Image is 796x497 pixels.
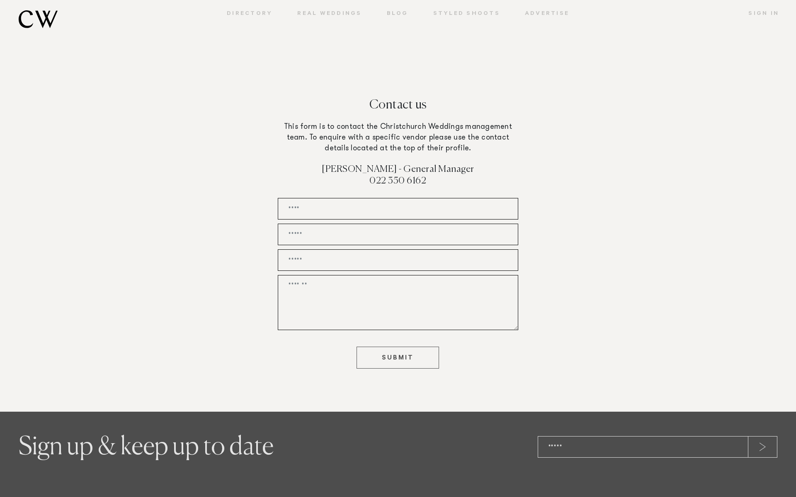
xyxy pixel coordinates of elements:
[214,10,285,18] a: Directory
[278,122,518,154] p: This form is to contact the Christchurch Weddings management team. To enquire with a specific ven...
[736,10,779,18] a: Sign In
[760,443,766,451] img: arrow-white.png
[285,10,374,18] a: Real Weddings
[19,99,777,122] h1: Contact us
[369,176,426,186] a: 022 350 6162
[19,436,389,459] h2: Sign up & keep up to date
[512,10,582,18] a: Advertise
[374,10,421,18] a: Blog
[19,10,58,28] img: monogram.svg
[421,10,512,18] a: Styled Shoots
[278,164,518,176] h4: [PERSON_NAME] - General Manager
[357,347,439,369] button: SUBMIT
